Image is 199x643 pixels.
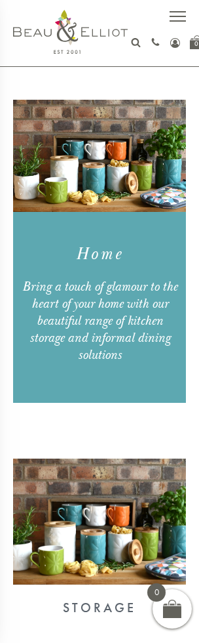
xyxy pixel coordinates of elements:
[13,10,128,54] img: logo
[22,278,177,363] div: Bring a touch of glamour to the heart of your home with our beautiful range of kitchen storage an...
[13,600,186,615] div: Storage
[147,583,166,602] span: 0
[22,243,177,265] h1: Home
[13,459,186,585] img: Storage
[13,574,186,615] a: Storage Storage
